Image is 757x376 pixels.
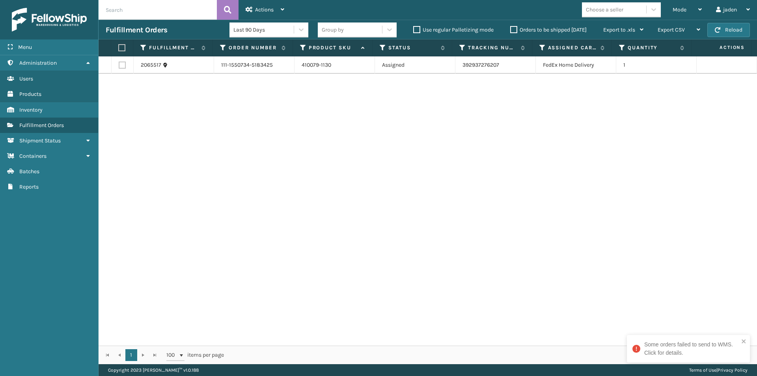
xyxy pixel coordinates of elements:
button: Reload [707,23,750,37]
span: Users [19,75,33,82]
a: 410079-1130 [302,62,331,68]
span: Actions [694,41,750,54]
span: Fulfillment Orders [19,122,64,129]
span: 100 [166,351,178,359]
label: Status [388,44,437,51]
div: Group by [322,26,344,34]
span: Administration [19,60,57,66]
img: logo [12,8,87,32]
label: Assigned Carrier Service [548,44,597,51]
span: Shipment Status [19,137,61,144]
a: 2065517 [141,61,161,69]
span: items per page [166,349,224,361]
p: Copyright 2023 [PERSON_NAME]™ v 1.0.188 [108,364,199,376]
a: 392937276207 [462,62,499,68]
span: Actions [255,6,274,13]
label: Product SKU [309,44,357,51]
span: Mode [673,6,686,13]
button: close [741,338,747,346]
label: Tracking Number [468,44,516,51]
span: Reports [19,183,39,190]
span: Batches [19,168,39,175]
span: Inventory [19,107,43,113]
h3: Fulfillment Orders [106,25,167,35]
label: Quantity [628,44,676,51]
span: Menu [18,44,32,51]
td: 111-1550734-5183425 [214,56,295,74]
div: Choose a seller [586,6,623,14]
span: Containers [19,153,47,159]
span: Products [19,91,41,97]
td: 1 [616,56,697,74]
div: Some orders failed to send to WMS. Click for details. [644,340,739,357]
td: FedEx Home Delivery [536,56,616,74]
td: Assigned [375,56,455,74]
div: Last 90 Days [233,26,295,34]
label: Fulfillment Order Id [149,44,198,51]
label: Order Number [229,44,277,51]
span: Export to .xls [603,26,635,33]
div: 1 - 1 of 1 items [235,351,748,359]
a: 1 [125,349,137,361]
label: Orders to be shipped [DATE] [510,26,587,33]
span: Export CSV [658,26,685,33]
label: Use regular Palletizing mode [413,26,494,33]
